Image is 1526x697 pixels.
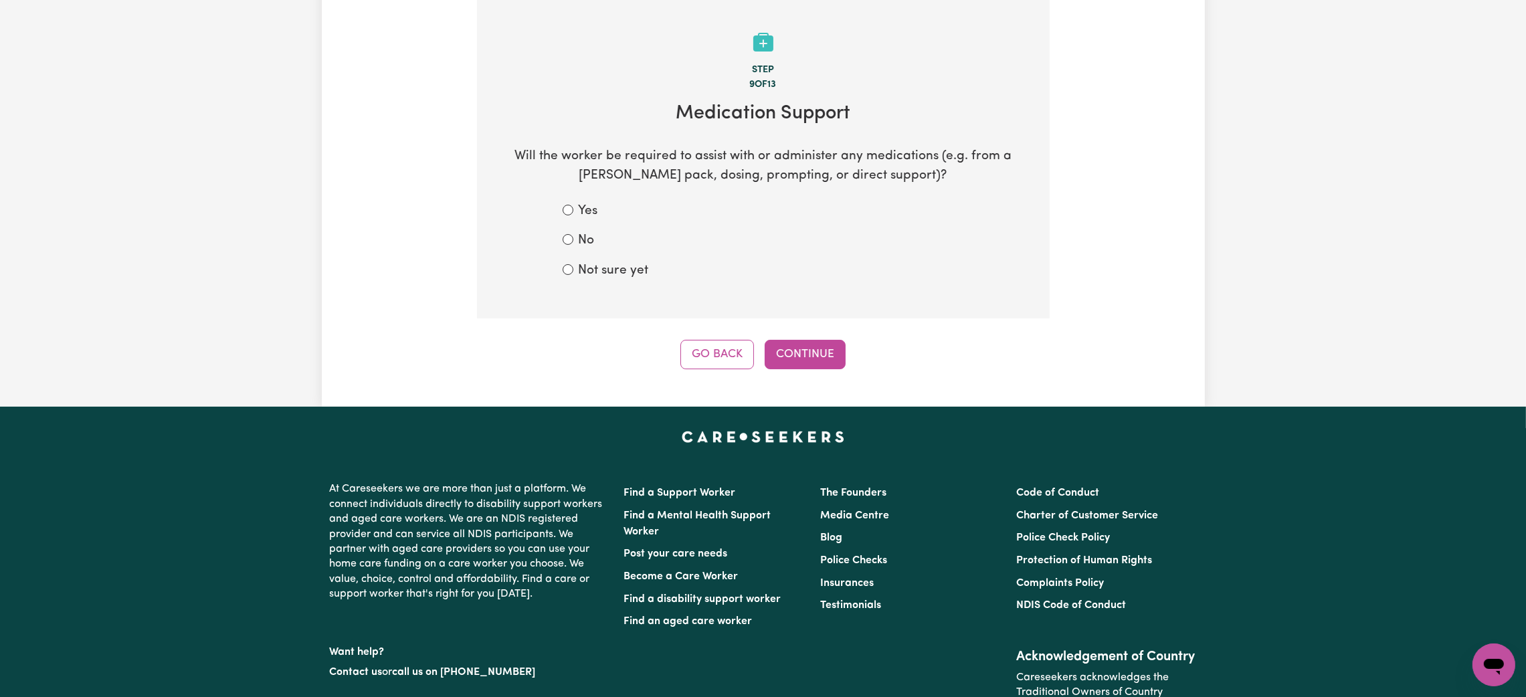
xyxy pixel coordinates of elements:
[498,147,1028,186] p: Will the worker be required to assist with or administer any medications (e.g. from a [PERSON_NAM...
[498,63,1028,78] div: Step
[1016,600,1126,611] a: NDIS Code of Conduct
[498,102,1028,126] h2: Medication Support
[579,262,649,281] label: Not sure yet
[1016,488,1099,498] a: Code of Conduct
[624,571,739,582] a: Become a Care Worker
[330,639,608,660] p: Want help?
[1016,555,1152,566] a: Protection of Human Rights
[498,78,1028,92] div: 9 of 13
[624,510,771,537] a: Find a Mental Health Support Worker
[1016,532,1110,543] a: Police Check Policy
[624,594,781,605] a: Find a disability support worker
[330,476,608,607] p: At Careseekers we are more than just a platform. We connect individuals directly to disability su...
[1472,643,1515,686] iframe: Button to launch messaging window, conversation in progress
[1016,510,1158,521] a: Charter of Customer Service
[820,532,842,543] a: Blog
[680,340,754,369] button: Go Back
[624,488,736,498] a: Find a Support Worker
[820,488,886,498] a: The Founders
[624,616,753,627] a: Find an aged care worker
[579,231,595,251] label: No
[579,202,598,221] label: Yes
[1016,578,1104,589] a: Complaints Policy
[765,340,846,369] button: Continue
[682,431,844,441] a: Careseekers home page
[820,510,889,521] a: Media Centre
[1016,649,1196,665] h2: Acknowledgement of Country
[820,600,881,611] a: Testimonials
[820,578,874,589] a: Insurances
[393,667,536,678] a: call us on [PHONE_NUMBER]
[624,549,728,559] a: Post your care needs
[330,667,383,678] a: Contact us
[820,555,887,566] a: Police Checks
[330,660,608,685] p: or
